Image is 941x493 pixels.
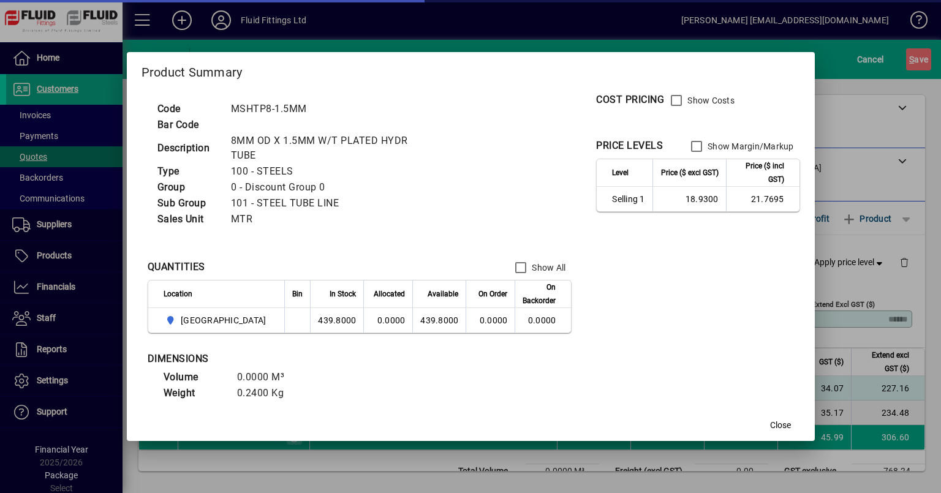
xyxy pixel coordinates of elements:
[292,287,303,301] span: Bin
[148,352,454,366] div: DIMENSIONS
[770,419,791,432] span: Close
[127,52,815,88] h2: Product Summary
[685,94,735,107] label: Show Costs
[151,133,225,164] td: Description
[225,164,448,179] td: 100 - STEELS
[231,369,304,385] td: 0.0000 M³
[151,211,225,227] td: Sales Unit
[596,92,664,107] div: COST PRICING
[374,287,405,301] span: Allocated
[363,308,412,333] td: 0.0000
[478,287,507,301] span: On Order
[151,179,225,195] td: Group
[164,313,271,328] span: AUCKLAND
[529,262,565,274] label: Show All
[661,166,719,179] span: Price ($ excl GST)
[428,287,458,301] span: Available
[330,287,356,301] span: In Stock
[705,140,794,152] label: Show Margin/Markup
[652,187,726,211] td: 18.9300
[310,308,363,333] td: 439.8000
[480,315,508,325] span: 0.0000
[151,164,225,179] td: Type
[726,187,799,211] td: 21.7695
[225,195,448,211] td: 101 - STEEL TUBE LINE
[231,385,304,401] td: 0.2400 Kg
[225,179,448,195] td: 0 - Discount Group 0
[523,280,556,307] span: On Backorder
[596,138,663,153] div: PRICE LEVELS
[151,195,225,211] td: Sub Group
[612,166,629,179] span: Level
[515,308,571,333] td: 0.0000
[157,369,231,385] td: Volume
[612,193,644,205] span: Selling 1
[761,414,800,436] button: Close
[225,101,448,117] td: MSHTP8-1.5MM
[412,308,466,333] td: 439.8000
[164,287,192,301] span: Location
[148,260,205,274] div: QUANTITIES
[181,314,266,326] span: [GEOGRAPHIC_DATA]
[157,385,231,401] td: Weight
[151,101,225,117] td: Code
[734,159,784,186] span: Price ($ incl GST)
[225,133,448,164] td: 8MM OD X 1.5MM W/T PLATED HYDR TUBE
[225,211,448,227] td: MTR
[151,117,225,133] td: Bar Code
